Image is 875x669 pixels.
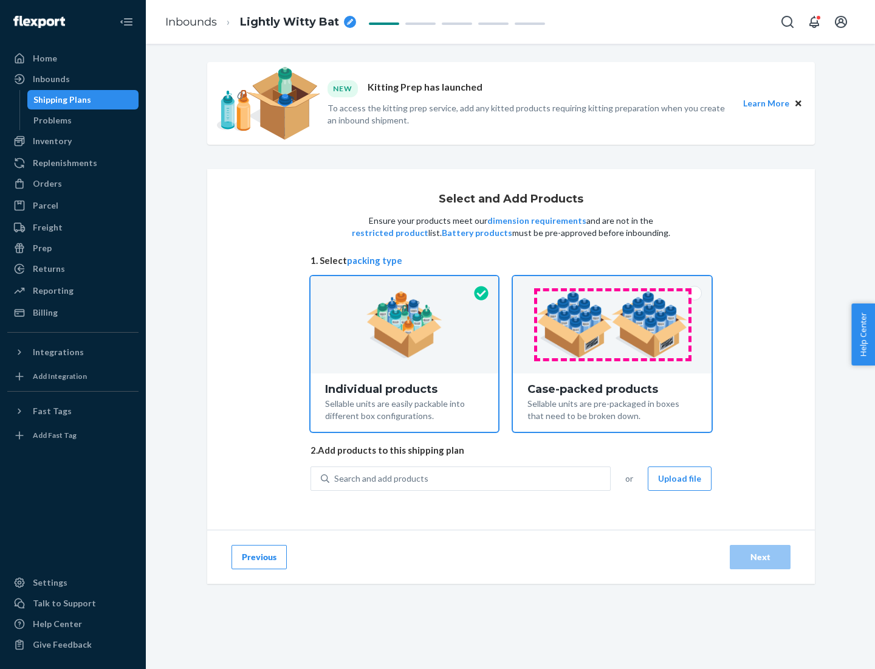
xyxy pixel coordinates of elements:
[328,80,358,97] div: NEW
[33,346,84,358] div: Integrations
[33,199,58,212] div: Parcel
[33,285,74,297] div: Reporting
[33,639,92,651] div: Give Feedback
[368,80,482,97] p: Kitting Prep has launched
[625,473,633,485] span: or
[7,401,139,421] button: Fast Tags
[311,444,712,457] span: 2. Add products to this shipping plan
[7,174,139,193] a: Orders
[114,10,139,34] button: Close Navigation
[527,395,697,422] div: Sellable units are pre-packaged in boxes that need to be broken down.
[27,111,139,130] a: Problems
[829,10,853,34] button: Open account menu
[7,594,139,613] a: Talk to Support
[7,218,139,237] a: Freight
[33,94,91,106] div: Shipping Plans
[27,90,139,109] a: Shipping Plans
[442,227,512,239] button: Battery products
[7,69,139,89] a: Inbounds
[7,573,139,592] a: Settings
[33,430,77,440] div: Add Fast Tag
[7,614,139,634] a: Help Center
[851,303,875,366] button: Help Center
[33,597,96,609] div: Talk to Support
[347,254,402,267] button: packing type
[537,291,688,358] img: case-pack.59cecea509d18c883b923b81aeac6d0b.png
[325,383,484,395] div: Individual products
[352,227,428,239] button: restricted product
[7,426,139,445] a: Add Fast Tag
[33,178,62,190] div: Orders
[33,52,57,64] div: Home
[33,242,52,254] div: Prep
[487,215,586,227] button: dimension requirements
[7,342,139,362] button: Integrations
[33,263,65,275] div: Returns
[33,618,82,630] div: Help Center
[7,367,139,386] a: Add Integration
[7,153,139,173] a: Replenishments
[156,4,366,40] ol: breadcrumbs
[730,545,791,569] button: Next
[33,73,70,85] div: Inbounds
[802,10,826,34] button: Open notifications
[33,577,67,589] div: Settings
[165,15,217,29] a: Inbounds
[7,303,139,322] a: Billing
[328,102,732,127] p: To access the kitting prep service, add any kitted products requiring kitting preparation when yo...
[7,49,139,68] a: Home
[740,551,780,563] div: Next
[7,281,139,300] a: Reporting
[351,215,671,239] p: Ensure your products meet our and are not in the list. must be pre-approved before inbounding.
[527,383,697,395] div: Case-packed products
[33,371,87,381] div: Add Integration
[775,10,800,34] button: Open Search Box
[240,15,339,30] span: Lightly Witty Bat
[792,97,805,110] button: Close
[33,114,72,127] div: Problems
[7,238,139,258] a: Prep
[33,221,63,234] div: Freight
[7,259,139,279] a: Returns
[7,196,139,215] a: Parcel
[33,135,72,147] div: Inventory
[366,291,442,358] img: individual-pack.facf35554cb0f1810c75b2bd6df2d64e.png
[33,307,58,319] div: Billing
[334,473,428,485] div: Search and add products
[232,545,287,569] button: Previous
[311,254,712,267] span: 1. Select
[648,466,712,491] button: Upload file
[439,193,583,206] h1: Select and Add Products
[13,16,65,28] img: Flexport logo
[325,395,484,422] div: Sellable units are easily packable into different box configurations.
[743,97,789,110] button: Learn More
[33,157,97,169] div: Replenishments
[33,405,72,417] div: Fast Tags
[7,635,139,654] button: Give Feedback
[7,131,139,151] a: Inventory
